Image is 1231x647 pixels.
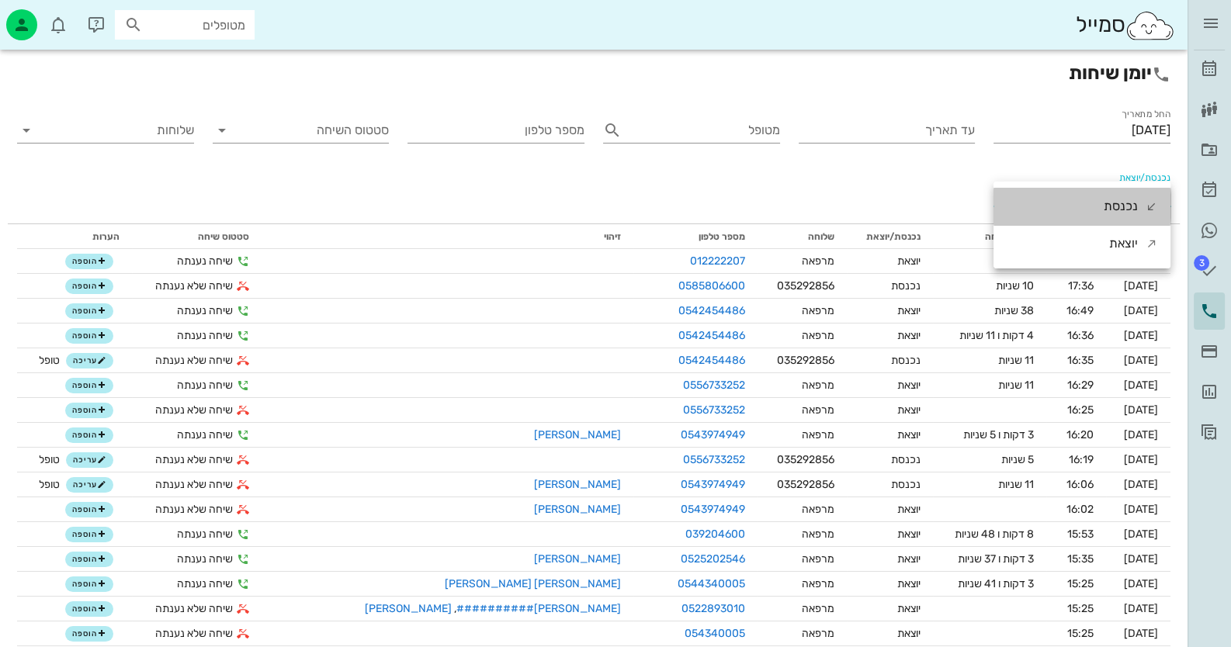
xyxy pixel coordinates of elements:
[897,428,921,441] span: יוצאת
[802,627,834,640] span: מרפאה
[683,452,745,468] a: 0556733252
[72,282,106,291] span: הוספה
[678,352,745,368] a: 0542454486
[777,453,834,466] span: 035292856
[998,478,1034,491] span: 11 שניות
[155,402,233,418] span: שיחה שלא נענתה
[897,503,921,516] span: יוצאת
[452,602,621,615] a: [PERSON_NAME]##########
[1124,428,1158,441] span: [DATE]
[777,478,834,491] span: 035292856
[777,279,834,292] span: 035292856
[802,577,834,590] span: מרפאה
[534,552,621,566] a: [PERSON_NAME]
[1067,403,1094,417] span: 16:25
[897,528,921,541] span: יוצאת
[72,604,106,614] span: הוספה
[891,354,921,367] span: נכנסת
[262,224,633,249] th: זיהוי
[699,231,745,242] span: מספר טלפון
[1067,528,1094,541] span: 15:53
[65,378,113,393] button: הוספה
[65,576,113,592] button: הוספה
[177,576,233,592] span: שיחה נענתה
[73,455,106,465] span: עריכה
[681,551,745,567] a: 0525202546
[65,254,113,269] button: הוספה
[92,231,120,242] span: הערות
[1124,602,1158,615] span: [DATE]
[66,452,113,468] button: עריכה
[958,552,1034,566] span: 3 דקות ו 37 שניות
[802,602,834,615] span: מרפאה
[1125,10,1175,41] img: SmileCloud logo
[132,224,262,249] th: סטטוס שיחה
[177,526,233,542] span: שיחה נענתה
[777,354,834,367] span: 035292856
[1124,379,1158,392] span: [DATE]
[802,304,834,317] span: מרפאה
[1104,188,1138,225] div: נכנסת
[1124,552,1158,566] span: [DATE]
[1067,379,1094,392] span: 16:29
[177,377,233,393] span: שיחה נענתה
[72,431,106,440] span: הוספה
[891,453,921,466] span: נכנסת
[1124,304,1158,317] span: [DATE]
[534,478,621,491] a: [PERSON_NAME]
[1124,453,1158,466] span: [DATE]
[678,303,745,319] a: 0542454486
[155,600,233,617] span: שיחה שלא נענתה
[1067,602,1094,615] span: 15:25
[1067,354,1094,367] span: 16:35
[802,503,834,516] span: מרפאה
[891,279,921,292] span: נכנסת
[177,551,233,567] span: שיחה נענתה
[46,12,55,22] span: תג
[681,600,745,617] a: 0522893010
[65,527,113,542] button: הוספה
[897,379,921,392] span: יוצאת
[72,257,106,266] span: הוספה
[1069,453,1094,466] span: 16:19
[1119,172,1170,184] label: נכנסת/יוצאת
[998,379,1034,392] span: 11 שניות
[897,577,921,590] span: יוצאת
[604,231,621,242] span: זיהוי
[155,352,233,368] span: שיחה שלא נענתה
[1124,528,1158,541] span: [DATE]
[1067,577,1094,590] span: 15:25
[65,502,113,517] button: הוספה
[66,477,113,493] button: עריכה
[65,427,113,443] button: הוספה
[1067,627,1094,640] span: 15:25
[445,577,621,590] a: [PERSON_NAME] [PERSON_NAME]
[897,552,921,566] span: יוצאת
[1124,403,1158,417] span: [DATE]
[1124,627,1158,640] span: [DATE]
[955,528,1034,541] span: 8 דקות ו 48 שניות
[897,602,921,615] span: יוצאת
[73,480,106,490] span: עריכה
[213,118,390,143] div: סטטוס השיחה
[65,303,113,319] button: הוספה
[39,453,60,466] span: טופל
[1066,478,1094,491] span: 16:06
[198,231,249,242] span: סטטוס שיחה
[155,625,233,642] span: שיחה שלא נענתה
[65,626,113,642] button: הוספה
[681,476,745,493] a: 0543974949
[65,601,113,617] button: הוספה
[72,331,106,341] span: הוספה
[958,577,1034,590] span: 3 דקות ו 41 שניות
[155,278,233,294] span: שיחה שלא נענתה
[534,503,621,516] a: [PERSON_NAME]
[177,327,233,344] span: שיחה נענתה
[996,279,1034,292] span: 10 שניות
[73,356,106,365] span: עריכה
[155,452,233,468] span: שיחה שלא נענתה
[1124,478,1158,491] span: [DATE]
[1001,453,1034,466] span: 5 שניות
[802,552,834,566] span: מרפאה
[685,625,745,642] a: 054340005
